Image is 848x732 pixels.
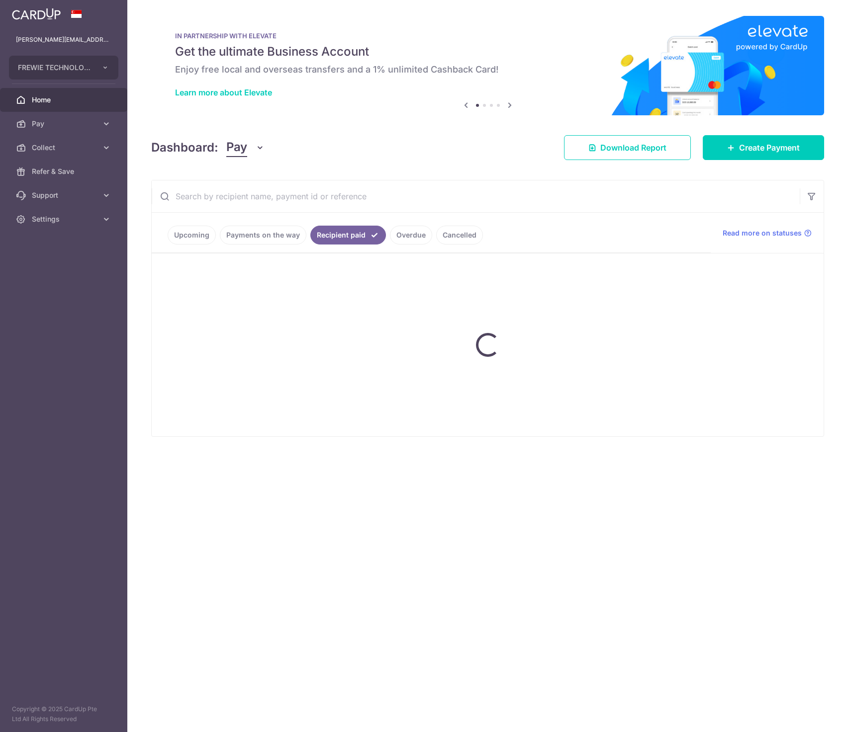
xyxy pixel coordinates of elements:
img: Renovation banner [151,16,824,115]
a: Learn more about Elevate [175,87,272,97]
a: Download Report [564,135,691,160]
p: [PERSON_NAME][EMAIL_ADDRESS][DOMAIN_NAME] [16,35,111,45]
span: Pay [226,138,247,157]
h5: Get the ultimate Business Account [175,44,800,60]
h4: Dashboard: [151,139,218,157]
span: Read more on statuses [723,228,802,238]
span: Refer & Save [32,166,97,176]
span: Home [32,95,97,105]
a: Read more on statuses [723,228,812,238]
span: Settings [32,214,97,224]
span: Support [32,190,97,200]
button: FREWIE TECHNOLOGIES PTE. LTD. [9,56,118,80]
h6: Enjoy free local and overseas transfers and a 1% unlimited Cashback Card! [175,64,800,76]
img: CardUp [12,8,61,20]
span: Collect [32,143,97,153]
a: Create Payment [703,135,824,160]
p: IN PARTNERSHIP WITH ELEVATE [175,32,800,40]
button: Pay [226,138,265,157]
span: FREWIE TECHNOLOGIES PTE. LTD. [18,63,92,73]
a: Recipient paid [310,226,386,244]
input: Search by recipient name, payment id or reference [152,180,800,212]
span: Download Report [600,142,666,154]
span: Create Payment [739,142,800,154]
span: Pay [32,119,97,129]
